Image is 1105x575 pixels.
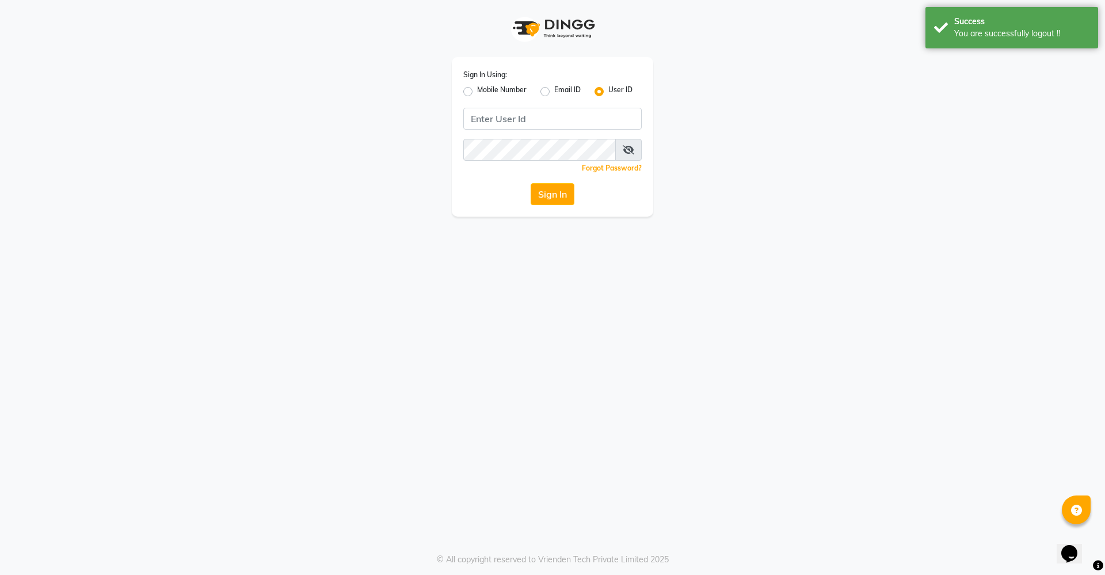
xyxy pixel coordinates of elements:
div: Success [954,16,1089,28]
label: Email ID [554,85,581,99]
label: Sign In Using: [463,70,507,80]
label: User ID [608,85,632,99]
input: Username [463,108,642,130]
div: You are successfully logout !! [954,28,1089,40]
input: Username [463,139,616,161]
label: Mobile Number [477,85,527,99]
a: Forgot Password? [582,164,642,172]
iframe: chat widget [1057,529,1093,563]
button: Sign In [531,183,574,205]
img: logo1.svg [506,12,599,46]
